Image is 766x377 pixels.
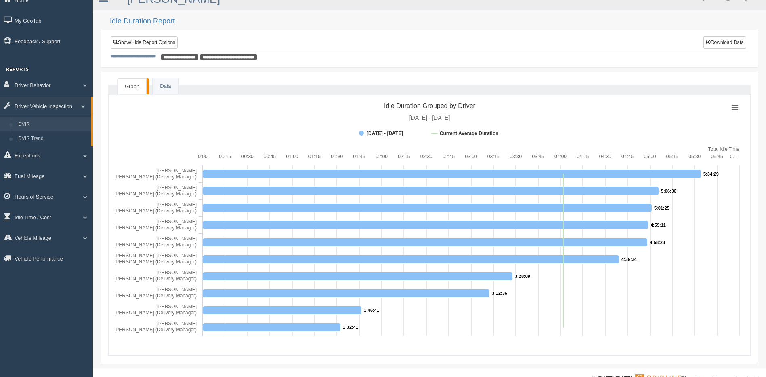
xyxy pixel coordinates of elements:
[650,240,665,245] tspan: 4:58:23
[554,154,567,159] text: 04:00
[703,36,746,49] button: Download Data
[118,78,147,95] a: Graph
[384,102,476,109] tspan: Idle Duration Grouped by Driver
[114,327,197,333] tspan: [PERSON_NAME] (Delivery Manager)
[644,154,656,159] text: 05:00
[110,17,758,25] h2: Idle Duration Report
[703,172,719,176] tspan: 5:34:29
[114,293,197,299] tspan: [PERSON_NAME] (Delivery Manager)
[353,154,365,159] text: 01:45
[114,174,197,180] tspan: [PERSON_NAME] (Delivery Manager)
[331,154,343,159] text: 01:30
[654,205,669,210] tspan: 5:01:25
[577,154,589,159] text: 04:15
[364,308,379,313] tspan: 1:46:41
[157,236,197,241] tspan: [PERSON_NAME]
[440,131,499,136] tspan: Current Average Duration
[730,154,738,159] tspan: 0…
[157,185,197,191] tspan: [PERSON_NAME]
[515,274,530,279] tspan: 3:28:09
[420,154,432,159] text: 02:30
[114,242,197,248] tspan: [PERSON_NAME] (Delivery Manager)
[621,257,637,262] tspan: 4:39:34
[157,287,197,292] tspan: [PERSON_NAME]
[198,154,208,159] text: 0:00
[114,259,197,265] tspan: [PERSON_NAME] (Delivery Manager)
[114,253,197,258] tspan: [PERSON_NAME], [PERSON_NAME]
[398,154,410,159] text: 02:15
[532,154,544,159] text: 03:45
[661,188,676,193] tspan: 5:06:06
[157,321,197,326] tspan: [PERSON_NAME]
[114,191,197,197] tspan: [PERSON_NAME] (Delivery Manager)
[114,208,197,214] tspan: [PERSON_NAME] (Delivery Manager)
[114,276,197,282] tspan: [PERSON_NAME] (Delivery Manager)
[15,131,91,146] a: DVIR Trend
[153,78,178,95] a: Data
[219,154,231,159] text: 00:15
[688,154,701,159] text: 05:30
[15,117,91,132] a: DVIR
[367,131,403,136] tspan: [DATE] - [DATE]
[666,154,678,159] text: 05:15
[376,154,388,159] text: 02:00
[708,146,740,152] tspan: Total Idle Time
[443,154,455,159] text: 02:45
[487,154,499,159] text: 03:15
[111,36,178,49] a: Show/Hide Report Options
[157,219,197,225] tspan: [PERSON_NAME]
[599,154,611,159] text: 04:30
[157,304,197,309] tspan: [PERSON_NAME]
[157,270,197,275] tspan: [PERSON_NAME]
[286,154,298,159] text: 01:00
[157,202,197,208] tspan: [PERSON_NAME]
[465,154,477,159] text: 03:00
[510,154,522,159] text: 03:30
[343,325,358,330] tspan: 1:32:41
[308,154,321,159] text: 01:15
[241,154,254,159] text: 00:30
[711,154,723,159] text: 05:45
[157,168,197,174] tspan: [PERSON_NAME]
[264,154,276,159] text: 00:45
[114,310,197,316] tspan: [PERSON_NAME] (Delivery Manager)
[621,154,634,159] text: 04:45
[409,114,450,121] tspan: [DATE] - [DATE]
[651,222,666,227] tspan: 4:59:11
[492,291,507,296] tspan: 3:12:36
[114,225,197,231] tspan: [PERSON_NAME] (Delivery Manager)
